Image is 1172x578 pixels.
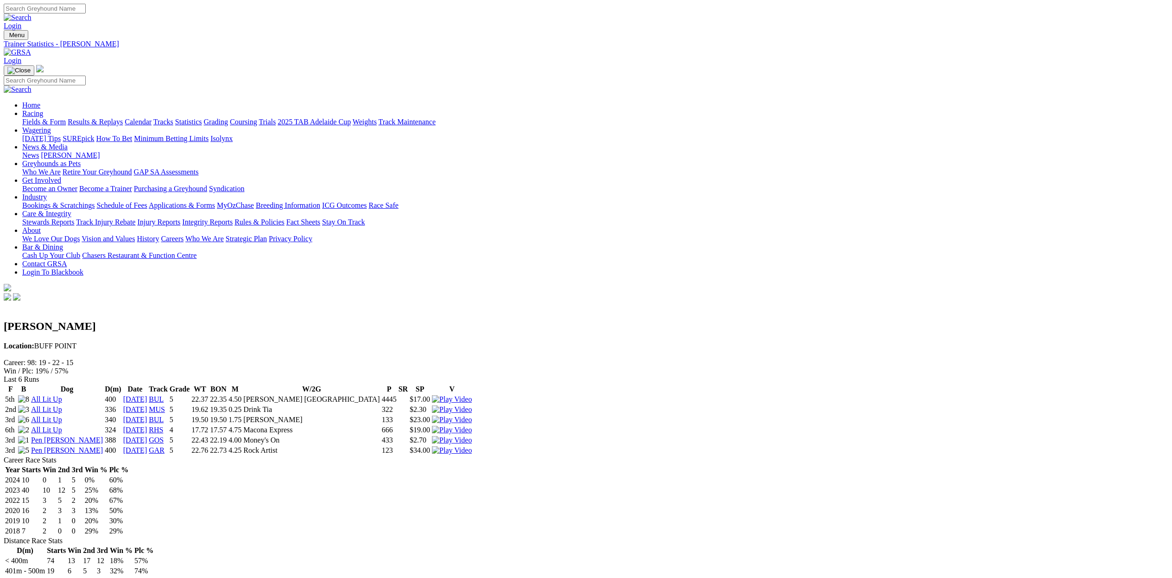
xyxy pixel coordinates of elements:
td: 4.00 [228,436,242,445]
td: 2 [42,527,57,536]
th: 2nd [82,546,95,555]
th: Grade [169,385,190,394]
img: Play Video [432,395,472,404]
a: Industry [22,193,47,201]
td: 22.76 [191,446,209,455]
b: Location: [4,342,34,350]
td: 324 [104,425,122,435]
td: 10 [42,486,57,495]
td: 19 [46,566,66,576]
td: 10 [21,475,41,485]
a: Login To Blackbook [22,268,83,276]
a: Login [4,22,21,30]
a: All Lit Up [31,405,62,413]
img: 1 [18,436,29,444]
td: 2018 [5,527,20,536]
button: Toggle navigation [4,65,34,76]
div: Industry [22,201,1168,210]
a: Fact Sheets [286,218,320,226]
a: BUL [149,395,164,403]
a: Careers [161,235,184,243]
td: 123 [381,446,397,455]
th: V [431,385,472,394]
a: Pen [PERSON_NAME] [31,436,103,444]
td: 133 [381,415,397,424]
a: Purchasing a Greyhound [134,185,207,193]
input: Search [4,4,86,13]
a: View replay [432,416,472,424]
a: All Lit Up [31,395,62,403]
div: About [22,235,1168,243]
td: 67% [109,496,129,505]
td: 16 [21,506,41,515]
div: Last 6 Runs [4,375,1168,384]
td: 12 [96,556,108,565]
span: Win / Plc: [4,367,33,375]
img: logo-grsa-white.png [36,65,44,72]
td: 666 [381,425,397,435]
td: $17.00 [409,395,431,404]
a: Greyhounds as Pets [22,160,81,167]
td: 388 [104,436,122,445]
td: 3rd [5,446,17,455]
td: 13 [67,556,82,565]
td: 17.72 [191,425,209,435]
td: 68% [109,486,129,495]
a: Fields & Form [22,118,66,126]
td: 0% [84,475,108,485]
td: 0.25 [228,405,242,414]
td: 20% [84,516,108,526]
td: 401m - 500m [5,566,45,576]
a: Vision and Values [82,235,135,243]
td: 5 [169,446,190,455]
td: 5 [71,486,83,495]
a: Breeding Information [256,201,320,209]
img: 8 [18,395,29,404]
a: View replay [432,426,472,434]
td: 7 [21,527,41,536]
a: [DATE] [123,436,147,444]
td: 17.57 [209,425,227,435]
td: 0 [42,475,57,485]
th: Date [123,385,148,394]
a: Home [22,101,40,109]
th: D(m) [104,385,122,394]
td: $23.00 [409,415,431,424]
a: History [137,235,159,243]
td: 29% [109,527,129,536]
td: 22.35 [209,395,227,404]
td: 2nd [5,405,17,414]
img: Play Video [432,446,472,455]
td: 22.43 [191,436,209,445]
td: 5th [5,395,17,404]
td: 3rd [5,415,17,424]
a: All Lit Up [31,416,62,424]
a: GAR [149,446,165,454]
td: 57% [134,556,154,565]
a: View replay [432,436,472,444]
td: $2.70 [409,436,431,445]
td: 18% [109,556,133,565]
a: SUREpick [63,135,94,142]
td: 400 [104,446,122,455]
a: Care & Integrity [22,210,71,218]
td: 2022 [5,496,20,505]
div: Distance Race Stats [4,537,1168,545]
td: Drink Tia [243,405,380,414]
a: [DATE] [123,395,147,403]
td: Money's On [243,436,380,445]
img: 6 [18,416,29,424]
td: [PERSON_NAME] [243,415,380,424]
a: GAP SA Assessments [134,168,199,176]
div: Care & Integrity [22,218,1168,226]
td: 40 [21,486,41,495]
a: How To Bet [96,135,133,142]
button: Toggle navigation [4,30,28,40]
td: 19.35 [209,405,227,414]
a: View replay [432,405,472,413]
td: 3 [42,496,57,505]
th: Win % [84,465,108,475]
td: 25% [84,486,108,495]
td: 20% [84,496,108,505]
td: 50% [109,506,129,515]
